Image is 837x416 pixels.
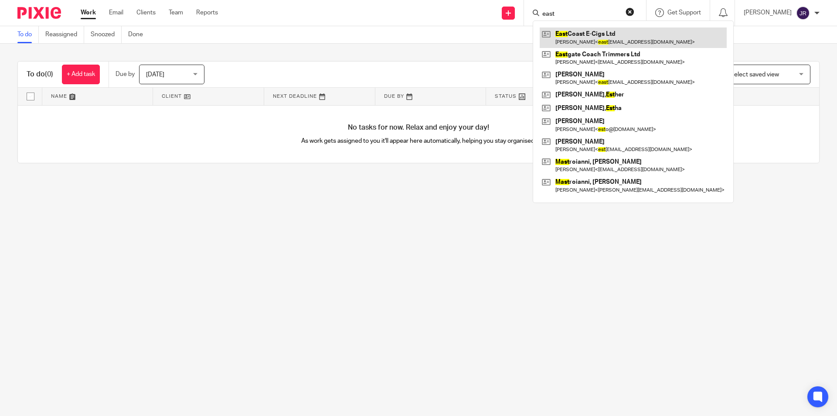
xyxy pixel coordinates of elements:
span: Select saved view [730,72,779,78]
button: Clear [626,7,634,16]
h4: No tasks for now. Relax and enjoy your day! [18,123,819,132]
img: Pixie [17,7,61,19]
h1: To do [27,70,53,79]
p: [PERSON_NAME] [744,8,792,17]
a: Team [169,8,183,17]
a: To do [17,26,39,43]
span: (0) [45,71,53,78]
a: Reassigned [45,26,84,43]
a: + Add task [62,65,100,84]
span: Get Support [667,10,701,16]
a: Email [109,8,123,17]
a: Done [128,26,150,43]
input: Search [541,10,620,18]
p: Due by [116,70,135,79]
a: Reports [196,8,218,17]
img: svg%3E [796,6,810,20]
p: As work gets assigned to you it'll appear here automatically, helping you stay organised. [218,137,619,145]
a: Clients [136,8,156,17]
a: Snoozed [91,26,122,43]
span: [DATE] [146,72,164,78]
a: Work [81,8,96,17]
